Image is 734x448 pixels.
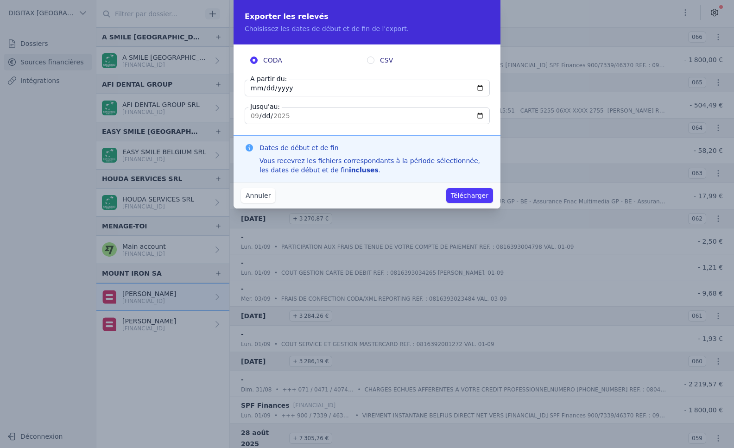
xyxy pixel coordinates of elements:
label: CSV [367,56,484,65]
input: CSV [367,57,374,64]
button: Télécharger [446,188,493,203]
label: CODA [250,56,367,65]
div: Vous recevrez les fichiers correspondants à la période sélectionnée, les dates de début et de fin . [259,156,489,175]
p: Choisissez les dates de début et de fin de l'export. [245,24,489,33]
label: A partir du: [248,74,289,83]
input: CODA [250,57,258,64]
label: Jusqu'au: [248,102,282,111]
span: CODA [263,56,282,65]
strong: incluses [349,166,379,174]
h2: Exporter les relevés [245,11,489,22]
h3: Dates de début et de fin [259,143,489,152]
button: Annuler [241,188,275,203]
span: CSV [380,56,393,65]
